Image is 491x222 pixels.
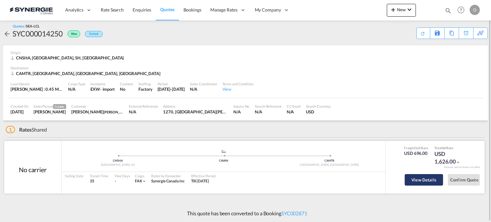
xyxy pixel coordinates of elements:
[3,30,11,38] md-icon: icon-arrow-left
[470,5,480,15] div: O
[222,86,253,92] div: View
[210,7,238,13] span: Manage Rates
[115,173,130,178] div: Free Days
[434,146,466,150] div: Total Rate
[220,150,228,153] md-icon: assets/icons/custom/ship-fill.svg
[306,104,331,109] div: Search Currency
[420,28,427,36] div: Quote PDF is not available at this time
[442,146,447,150] span: Sell
[90,179,108,184] div: 35
[184,210,307,217] p: This quote has been converted to a Booking
[68,86,85,92] div: N/A
[190,81,217,86] div: Sales Coordinator
[160,7,174,12] span: Quotes
[71,32,79,38] span: Won
[65,7,83,13] span: Analytics
[90,81,115,86] div: Incoterms
[53,104,66,109] span: Creator
[191,173,215,178] div: Effective Period
[34,104,66,109] div: Sales Person
[163,109,228,115] div: 1270, montee Ste-Madeleine Notre-Dame-de-la-Paix (Québec) J0V 1P0 CANADA
[287,104,301,109] div: CC Email
[11,86,63,92] div: [PERSON_NAME] : 0.45 MT | Volumetric Wt : 8.00 CBM | Chargeable Wt : 8.00 W/M
[6,126,47,133] div: Shared
[90,86,100,92] div: EXW
[19,165,47,174] div: No carrier
[11,65,480,70] div: Destination
[222,81,253,86] div: Terms and Condition
[138,86,152,92] div: Factory Stuffing
[287,109,301,115] div: N/A
[389,7,413,12] span: New
[171,159,277,163] div: CAVAN
[281,210,307,216] a: SYC002871
[11,50,480,55] div: Origin
[255,7,281,13] span: My Company
[63,28,82,39] div: Won
[100,86,115,92] div: - import
[34,109,66,115] div: Pablo Gomez Saldarriaga
[404,146,428,150] div: Freight Rate
[10,3,53,17] img: 1f56c880d42311ef80fc7dca854c8e59.png
[415,146,421,150] span: Sell
[129,109,158,115] div: N/A
[277,163,382,167] div: [GEOGRAPHIC_DATA], [GEOGRAPHIC_DATA]
[456,4,470,16] div: Help
[120,81,133,86] div: Customs
[434,150,466,165] div: USD 1,626.00
[19,126,32,133] span: Rates
[233,104,250,109] div: Inquiry No.
[71,109,124,115] div: Marilyn Cantin
[133,7,151,12] span: Enquiries
[190,86,217,92] div: N/A
[158,86,185,92] div: 20 Sep 2025
[135,173,147,178] div: Cargo
[12,28,63,39] div: SYC000014250
[68,81,85,86] div: Cargo Type
[26,24,39,28] span: SEA-LCL
[151,179,184,184] div: Synergie Canada Inc
[255,104,281,109] div: Search Reference
[445,7,452,14] md-icon: icon-magnify
[120,86,133,92] div: No
[65,163,171,167] div: [GEOGRAPHIC_DATA], SH
[3,28,12,39] div: icon-arrow-left
[11,104,28,109] div: Created On
[65,159,171,163] div: CNSHA
[16,55,124,60] span: CNSHA, [GEOGRAPHIC_DATA], SH, [GEOGRAPHIC_DATA]
[389,6,397,13] md-icon: icon-plus 400-fg
[158,81,185,86] div: Period
[456,160,460,165] md-icon: icon-chevron-down
[456,4,466,15] span: Help
[445,7,452,17] div: icon-magnify
[439,165,485,169] div: Remark and Inclusion included
[404,150,428,157] div: USD 696.00
[406,6,413,13] md-icon: icon-chevron-down
[65,173,83,178] div: Sailing Date
[405,174,443,186] button: View Details
[85,31,103,37] div: Default
[6,126,15,133] span: 1
[101,7,124,12] span: Rate Search
[11,109,28,115] div: 21 Aug 2025
[138,81,152,86] div: Stuffing
[430,28,444,39] div: Save As Template
[115,179,116,184] div: -
[151,179,184,183] span: Synergie Canada Inc
[151,173,184,178] div: Rates by Forwarder
[233,109,250,115] div: N/A
[163,104,228,109] div: Address
[11,71,162,76] div: CAMTR, Montreal, QC, Americas
[11,81,63,86] div: Load Details
[142,179,146,183] md-icon: icon-chevron-down
[104,109,130,114] span: [PERSON_NAME]
[135,179,142,183] span: FAK
[387,4,416,17] button: icon-plus 400-fgNewicon-chevron-down
[255,109,281,115] div: N/A
[191,179,209,184] div: Till 20 Sep 2025
[129,104,158,109] div: External Reference
[90,173,108,178] div: Transit Time
[306,109,331,115] div: USD
[277,159,382,163] div: CAMTR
